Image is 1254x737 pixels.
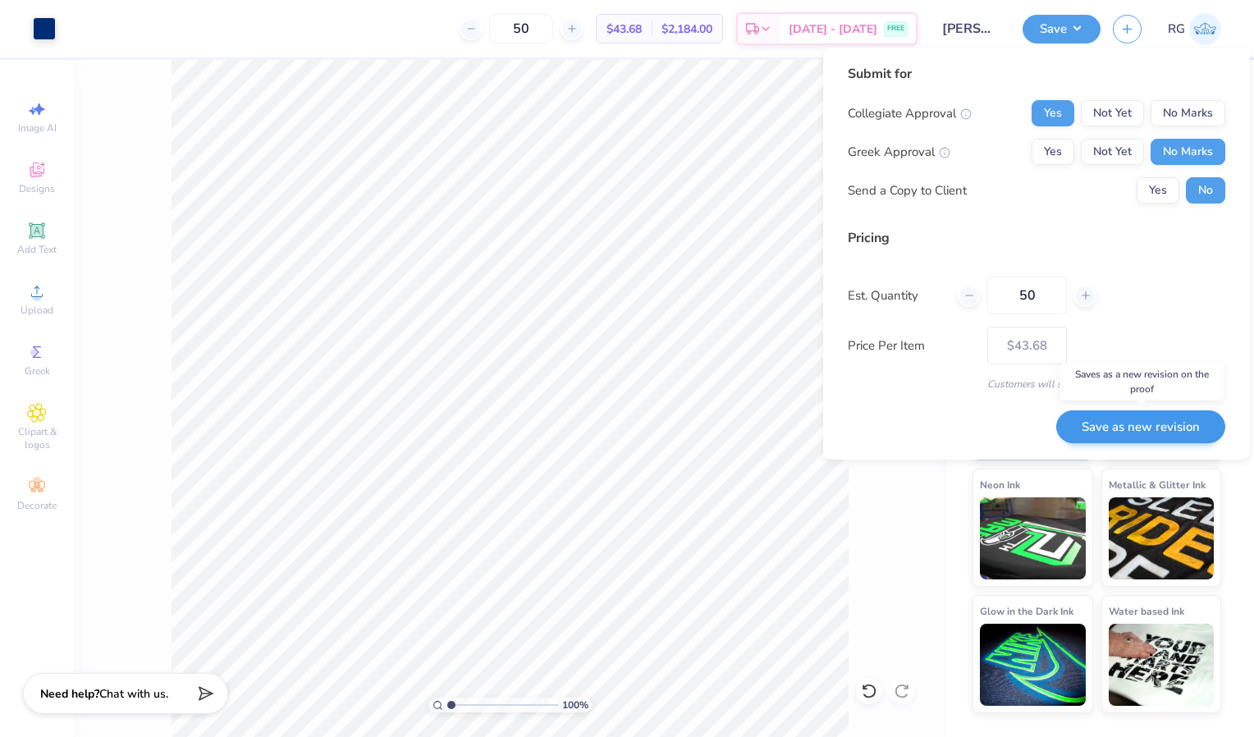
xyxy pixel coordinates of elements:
[17,243,57,256] span: Add Text
[25,364,50,378] span: Greek
[848,336,975,355] label: Price Per Item
[887,23,904,34] span: FREE
[8,425,66,451] span: Clipart & logos
[1109,476,1206,493] span: Metallic & Glitter Ink
[848,143,950,162] div: Greek Approval
[1109,602,1184,620] span: Water based Ink
[1137,177,1179,204] button: Yes
[848,181,967,200] div: Send a Copy to Client
[1151,139,1225,165] button: No Marks
[489,14,553,43] input: – –
[1032,100,1074,126] button: Yes
[17,499,57,512] span: Decorate
[1168,13,1221,45] a: RG
[562,698,588,712] span: 100 %
[99,686,168,702] span: Chat with us.
[848,228,1225,248] div: Pricing
[1151,100,1225,126] button: No Marks
[848,377,1225,391] div: Customers will see this price on HQ.
[21,304,53,317] span: Upload
[848,104,972,123] div: Collegiate Approval
[1081,100,1144,126] button: Not Yet
[1168,20,1185,39] span: RG
[930,12,1010,45] input: Untitled Design
[848,64,1225,84] div: Submit for
[980,624,1086,706] img: Glow in the Dark Ink
[1186,177,1225,204] button: No
[19,182,55,195] span: Designs
[1081,139,1144,165] button: Not Yet
[980,497,1086,579] img: Neon Ink
[1189,13,1221,45] img: Rinah Gallo
[1059,363,1224,401] div: Saves as a new revision on the proof
[987,277,1067,314] input: – –
[1109,624,1215,706] img: Water based Ink
[980,476,1020,493] span: Neon Ink
[1023,15,1101,43] button: Save
[789,21,877,38] span: [DATE] - [DATE]
[1032,139,1074,165] button: Yes
[1109,497,1215,579] img: Metallic & Glitter Ink
[40,686,99,702] strong: Need help?
[1056,410,1225,444] button: Save as new revision
[848,286,945,305] label: Est. Quantity
[18,121,57,135] span: Image AI
[606,21,642,38] span: $43.68
[980,602,1073,620] span: Glow in the Dark Ink
[661,21,712,38] span: $2,184.00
